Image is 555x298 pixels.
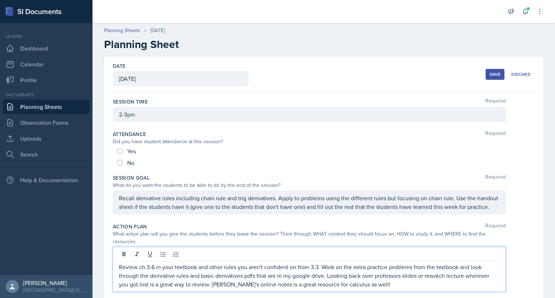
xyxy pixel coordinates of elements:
[3,41,90,56] a: Dashboard
[511,71,531,77] div: Discard
[485,131,506,138] span: Required
[119,194,500,211] p: Recall derivative rules including chain rule and trig derivatives. Apply to problems using the di...
[3,92,90,98] div: Documents
[150,27,165,34] div: [DATE]
[486,69,504,80] button: Save
[23,286,87,294] div: [GEOGRAPHIC_DATA][US_STATE] in [GEOGRAPHIC_DATA]
[113,181,506,189] div: What do you want the students to be able to do by the end of the session?
[3,147,90,162] a: Search
[119,110,500,119] p: 2-3pm
[490,71,500,77] div: Save
[119,263,500,289] p: Review ch 3.6 in your textbook and other rules you aren't confident on from 3.3. Work on the extr...
[113,174,150,181] label: Session Goal
[104,27,140,34] a: Planning Sheets
[485,174,506,181] span: Required
[113,131,146,138] label: Attendance
[113,98,148,105] label: Session Time
[113,223,147,230] label: Action Plan
[3,73,90,87] a: Profile
[127,148,136,155] span: Yes
[127,159,134,166] span: No
[23,279,87,286] div: [PERSON_NAME]
[3,100,90,114] a: Planning Sheets
[3,131,90,146] a: Uploads
[113,138,506,145] div: Did you have student attendance at this session?
[3,115,90,130] a: Observation Forms
[507,69,535,80] button: Discard
[3,57,90,71] a: Calendar
[113,230,506,245] div: What action plan will you give the students before they leave the session? Think through WHAT con...
[485,98,506,105] span: Required
[3,33,90,40] div: Leader
[485,223,506,230] span: Required
[3,173,90,187] div: Help & Documentation
[104,38,543,51] h2: Planning Sheet
[113,62,125,70] label: Date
